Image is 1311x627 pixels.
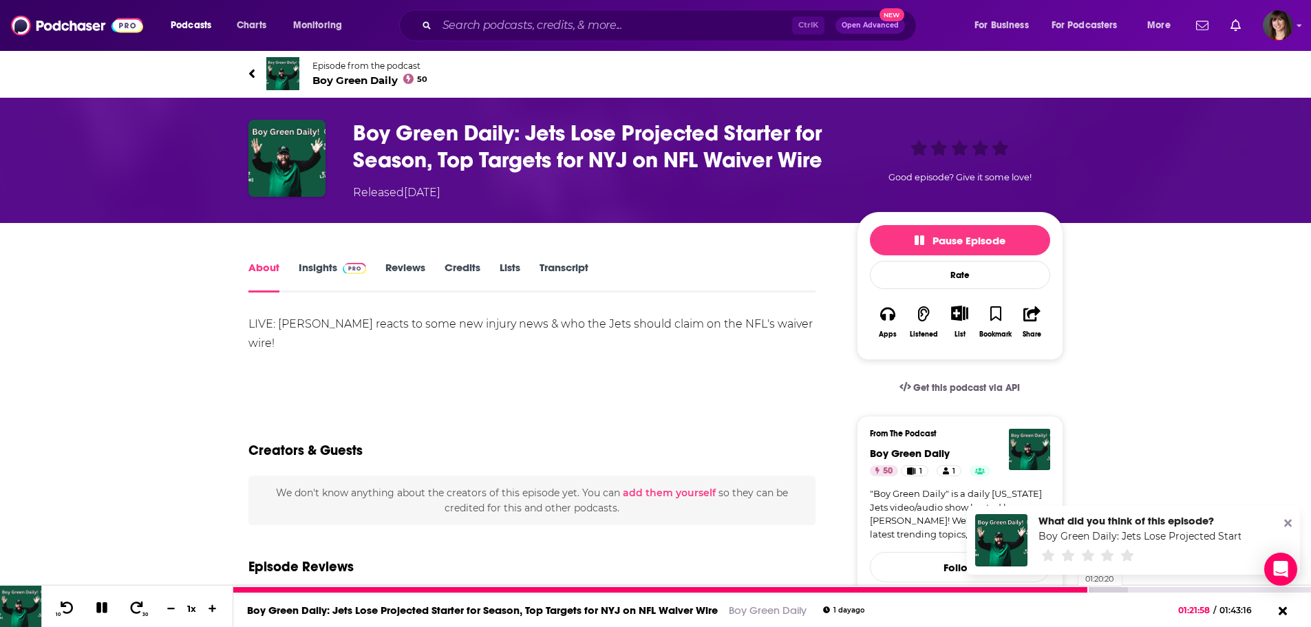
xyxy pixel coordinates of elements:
[353,184,440,201] div: Released [DATE]
[248,315,816,392] div: LIVE: [PERSON_NAME] reacts to some new injury news & who the Jets should claim on the NFL's waive...
[792,17,824,34] span: Ctrl K
[623,487,716,498] button: add them yourself
[1216,605,1266,615] span: 01:43:16
[161,14,229,36] button: open menu
[1023,330,1041,339] div: Share
[142,612,148,617] span: 30
[1263,10,1293,41] img: User Profile
[1263,10,1293,41] span: Logged in as AKChaney
[919,465,922,478] span: 1
[233,587,1311,593] div: 01:20:20
[1078,572,1122,586] div: 01:20:20
[1178,605,1213,615] span: 01:21:58
[913,382,1020,394] span: Get this podcast via API
[1009,429,1050,470] img: Boy Green Daily
[1225,14,1246,37] a: Show notifications dropdown
[906,297,941,347] button: Listened
[343,263,367,274] img: Podchaser Pro
[1191,14,1214,37] a: Show notifications dropdown
[266,57,299,90] img: Boy Green Daily
[910,330,938,339] div: Listened
[870,552,1050,582] button: Follow
[965,14,1046,36] button: open menu
[870,297,906,347] button: Apps
[946,306,974,321] button: Show More Button
[975,514,1027,566] img: Boy Green Daily: Jets Lose Projected Starter for Season, Top Targets for NYJ on NFL Waiver Wire
[870,429,1039,438] h3: From The Podcast
[941,297,977,347] div: Show More ButtonList
[293,16,342,35] span: Monitoring
[11,12,143,39] img: Podchaser - Follow, Share and Rate Podcasts
[1213,605,1216,615] span: /
[53,600,79,617] button: 10
[299,261,367,293] a: InsightsPodchaser Pro
[870,447,950,460] a: Boy Green Daily
[312,74,428,87] span: Boy Green Daily
[823,606,864,614] div: 1 day ago
[1038,514,1241,527] div: What did you think of this episode?
[248,57,1063,90] a: Boy Green DailyEpisode from the podcastBoy Green Daily50
[1043,14,1138,36] button: open menu
[842,22,899,29] span: Open Advanced
[1052,16,1118,35] span: For Podcasters
[879,330,897,339] div: Apps
[952,465,955,478] span: 1
[888,172,1032,182] span: Good episode? Give it some love!
[248,261,279,293] a: About
[540,261,588,293] a: Transcript
[901,465,928,476] a: 1
[180,603,204,614] div: 1 x
[937,465,961,476] a: 1
[284,14,360,36] button: open menu
[1263,10,1293,41] button: Show profile menu
[228,14,275,36] a: Charts
[835,17,905,34] button: Open AdvancedNew
[312,61,428,71] span: Episode from the podcast
[247,604,718,617] a: Boy Green Daily: Jets Lose Projected Starter for Season, Top Targets for NYJ on NFL Waiver Wire
[1147,16,1171,35] span: More
[1138,14,1188,36] button: open menu
[870,261,1050,289] div: Rate
[445,261,480,293] a: Credits
[412,10,930,41] div: Search podcasts, credits, & more...
[248,442,363,459] h2: Creators & Guests
[729,604,807,617] a: Boy Green Daily
[500,261,520,293] a: Lists
[883,465,893,478] span: 50
[978,297,1014,347] button: Bookmark
[870,487,1050,541] a: "Boy Green Daily" is a daily [US_STATE] Jets video/audio show hosted by [PERSON_NAME]! We'll disc...
[1264,553,1297,586] div: Open Intercom Messenger
[979,330,1012,339] div: Bookmark
[385,261,425,293] a: Reviews
[888,371,1032,405] a: Get this podcast via API
[974,16,1029,35] span: For Business
[870,465,898,476] a: 50
[417,76,427,83] span: 50
[955,330,966,339] div: List
[880,8,904,21] span: New
[1014,297,1049,347] button: Share
[915,234,1005,247] span: Pause Episode
[56,612,61,617] span: 10
[276,487,788,514] span: We don't know anything about the creators of this episode yet . You can so they can be credited f...
[437,14,792,36] input: Search podcasts, credits, & more...
[237,16,266,35] span: Charts
[870,225,1050,255] button: Pause Episode
[248,558,354,575] h3: Episode Reviews
[171,16,211,35] span: Podcasts
[353,120,835,173] h1: Boy Green Daily: Jets Lose Projected Starter for Season, Top Targets for NYJ on NFL Waiver Wire
[125,600,151,617] button: 30
[248,120,326,197] img: Boy Green Daily: Jets Lose Projected Starter for Season, Top Targets for NYJ on NFL Waiver Wire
